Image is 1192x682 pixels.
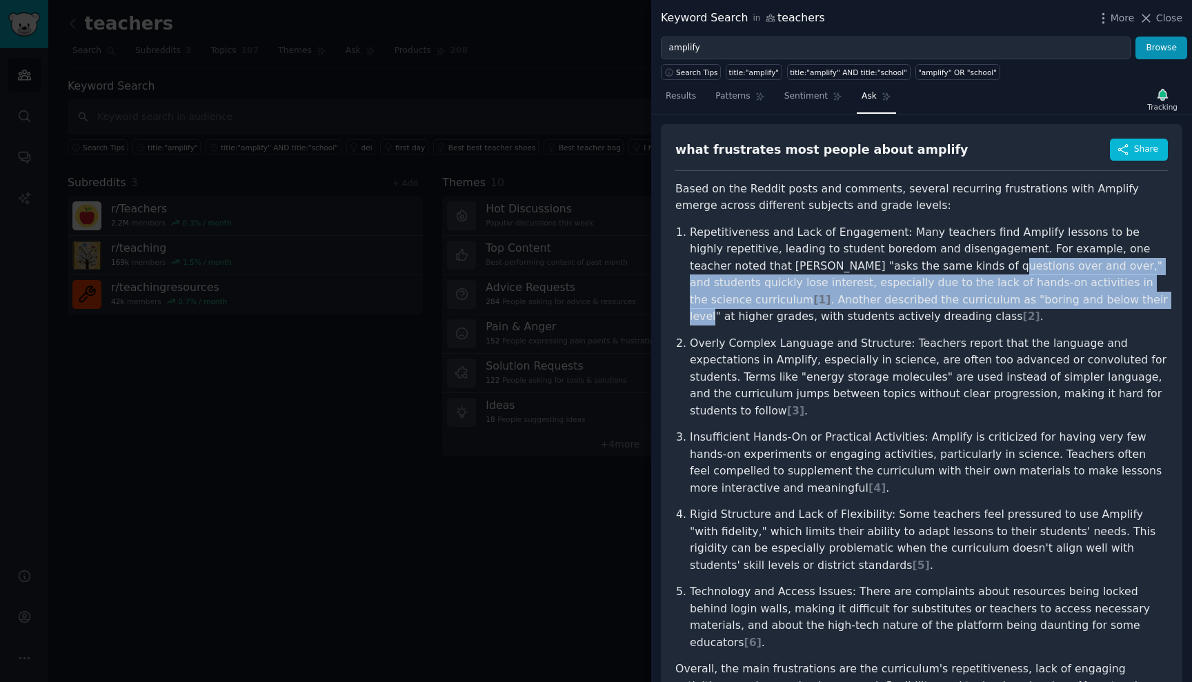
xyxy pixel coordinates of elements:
[729,68,779,77] div: title:"amplify"
[744,636,761,649] span: [ 6 ]
[1134,143,1158,156] span: Share
[862,90,877,103] span: Ask
[666,90,696,103] span: Results
[661,64,721,80] button: Search Tips
[1156,11,1182,26] span: Close
[675,181,1168,214] p: Based on the Reddit posts and comments, several recurring frustrations with Amplify emerge across...
[711,86,769,114] a: Patterns
[1111,11,1135,26] span: More
[753,12,760,25] span: in
[913,559,930,572] span: [ 5 ]
[868,481,886,494] span: [ 4 ]
[1096,11,1135,26] button: More
[690,583,1168,651] p: Technology and Access Issues: There are complaints about resources being locked behind login wall...
[661,10,825,27] div: Keyword Search teachers
[676,68,718,77] span: Search Tips
[726,64,782,80] a: title:"amplify"
[1142,85,1182,114] button: Tracking
[787,64,911,80] a: title:"amplify" AND title:"school"
[690,335,1168,420] p: Overly Complex Language and Structure: Teachers report that the language and expectations in Ampl...
[690,506,1168,574] p: Rigid Structure and Lack of Flexibility: Some teachers feel pressured to use Amplify "with fideli...
[1022,310,1040,323] span: [ 2 ]
[690,429,1168,497] p: Insufficient Hands-On or Practical Activities: Amplify is criticized for having very few hands-on...
[779,86,847,114] a: Sentiment
[1135,37,1187,60] button: Browse
[1139,11,1182,26] button: Close
[661,37,1131,60] input: Try a keyword related to your business
[1147,102,1178,112] div: Tracking
[675,141,968,159] div: what frustrates most people about amplify
[690,224,1168,325] p: Repetitiveness and Lack of Engagement: Many teachers find Amplify lessons to be highly repetitive...
[918,68,997,77] div: "amplify" OR "school"
[1110,139,1168,161] button: Share
[813,293,831,306] span: [ 1 ]
[790,68,907,77] div: title:"amplify" AND title:"school"
[661,86,701,114] a: Results
[784,90,828,103] span: Sentiment
[915,64,1000,80] a: "amplify" OR "school"
[715,90,750,103] span: Patterns
[787,404,804,417] span: [ 3 ]
[857,86,896,114] a: Ask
